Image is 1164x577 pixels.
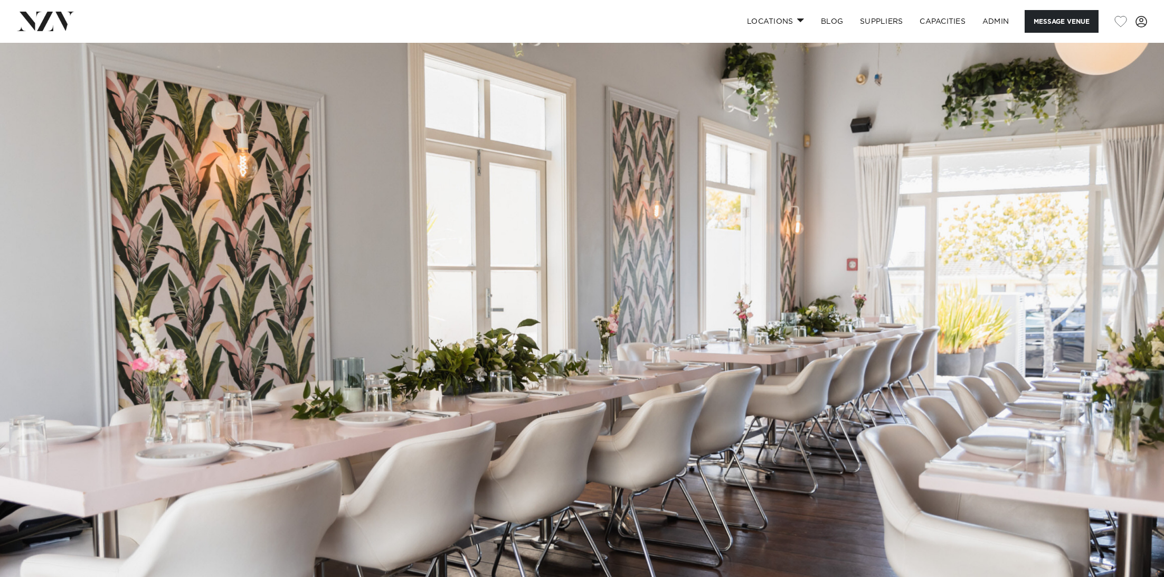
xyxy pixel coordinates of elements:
[812,10,851,33] a: BLOG
[911,10,974,33] a: Capacities
[974,10,1017,33] a: ADMIN
[739,10,812,33] a: Locations
[1025,10,1099,33] button: Message Venue
[851,10,911,33] a: SUPPLIERS
[17,12,74,31] img: nzv-logo.png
